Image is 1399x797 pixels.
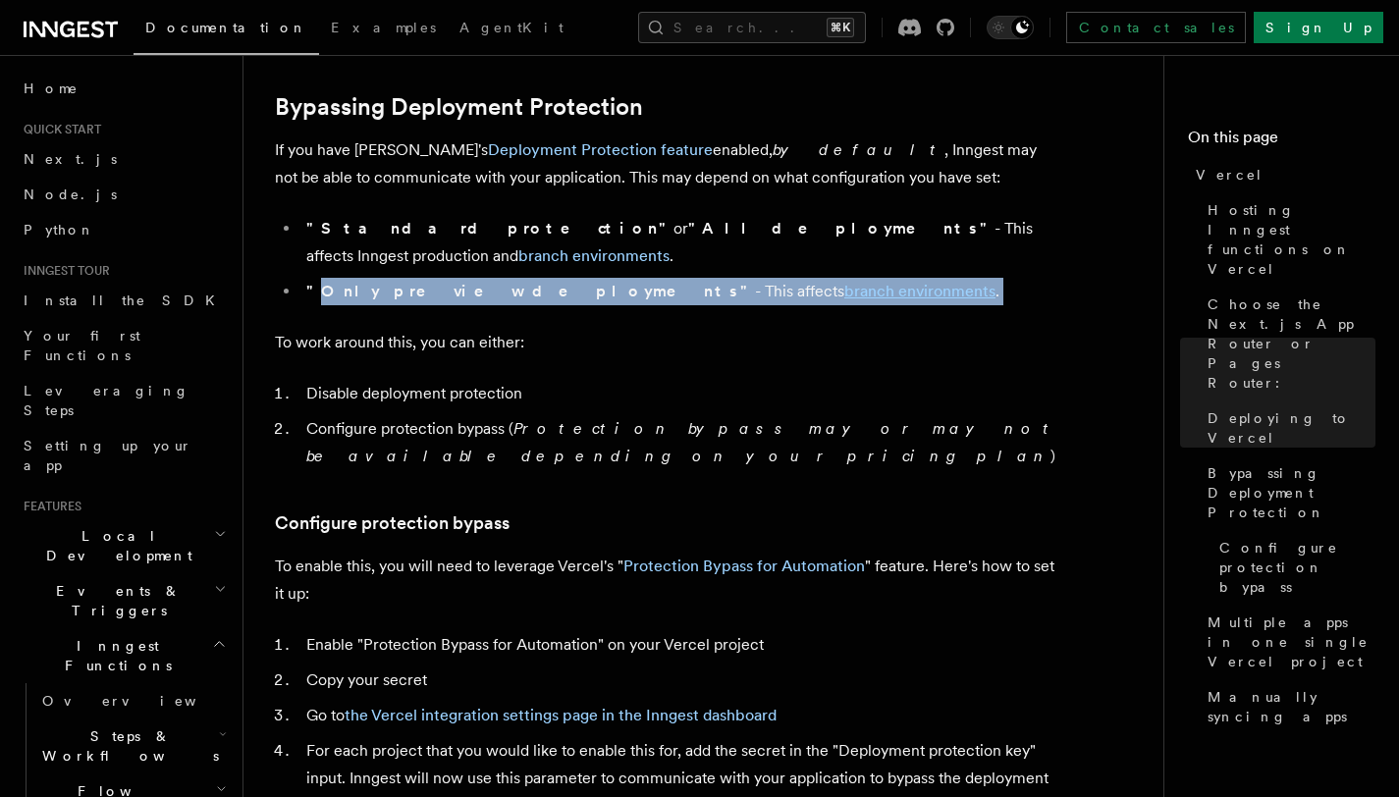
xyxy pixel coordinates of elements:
[448,6,575,53] a: AgentKit
[1200,605,1375,679] a: Multiple apps in one single Vercel project
[773,140,944,159] em: by default
[1196,165,1264,185] span: Vercel
[844,282,995,300] a: branch environments
[300,631,1060,659] li: Enable "Protection Bypass for Automation" on your Vercel project
[16,141,231,177] a: Next.js
[16,263,110,279] span: Inngest tour
[1219,538,1375,597] span: Configure protection bypass
[16,283,231,318] a: Install the SDK
[623,557,865,575] a: Protection Bypass for Automation
[16,318,231,373] a: Your first Functions
[42,693,244,709] span: Overview
[1200,455,1375,530] a: Bypassing Deployment Protection
[24,79,79,98] span: Home
[1200,400,1375,455] a: Deploying to Vercel
[345,706,777,724] a: the Vercel integration settings page in the Inngest dashboard
[1188,126,1375,157] h4: On this page
[16,71,231,106] a: Home
[306,419,1057,465] em: Protection bypass may or may not be available depending on your pricing plan
[688,219,995,238] strong: "All deployments"
[1200,679,1375,734] a: Manually syncing apps
[1254,12,1383,43] a: Sign Up
[1208,408,1375,448] span: Deploying to Vercel
[1208,200,1375,279] span: Hosting Inngest functions on Vercel
[1208,612,1375,671] span: Multiple apps in one single Vercel project
[16,518,231,573] button: Local Development
[16,628,231,683] button: Inngest Functions
[24,328,140,363] span: Your first Functions
[16,581,214,620] span: Events & Triggers
[16,122,101,137] span: Quick start
[34,683,231,718] a: Overview
[1200,287,1375,400] a: Choose the Next.js App Router or Pages Router:
[306,219,673,238] strong: "Standard protection"
[518,246,670,265] a: branch environments
[24,383,189,418] span: Leveraging Steps
[987,16,1034,39] button: Toggle dark mode
[300,278,1060,305] li: - This affects .
[1208,463,1375,522] span: Bypassing Deployment Protection
[331,20,436,35] span: Examples
[827,18,854,37] kbd: ⌘K
[306,282,755,300] strong: "Only preview deployments"
[34,726,219,766] span: Steps & Workflows
[24,222,95,238] span: Python
[24,151,117,167] span: Next.js
[638,12,866,43] button: Search...⌘K
[488,140,713,159] a: Deployment Protection feature
[275,329,1060,356] p: To work around this, you can either:
[16,636,212,675] span: Inngest Functions
[275,93,643,121] a: Bypassing Deployment Protection
[16,499,81,514] span: Features
[1208,687,1375,726] span: Manually syncing apps
[300,215,1060,270] li: or - This affects Inngest production and .
[16,573,231,628] button: Events & Triggers
[300,666,1060,694] li: Copy your secret
[275,553,1060,608] p: To enable this, you will need to leverage Vercel's " " feature. Here's how to set it up:
[1208,294,1375,393] span: Choose the Next.js App Router or Pages Router:
[34,718,231,773] button: Steps & Workflows
[24,438,192,473] span: Setting up your app
[275,136,1060,191] p: If you have [PERSON_NAME]'s enabled, , Inngest may not be able to communicate with your applicati...
[300,380,1060,407] li: Disable deployment protection
[1066,12,1246,43] a: Contact sales
[319,6,448,53] a: Examples
[1211,530,1375,605] a: Configure protection bypass
[16,526,214,565] span: Local Development
[1200,192,1375,287] a: Hosting Inngest functions on Vercel
[16,428,231,483] a: Setting up your app
[16,212,231,247] a: Python
[300,415,1060,470] li: Configure protection bypass ( )
[24,186,117,202] span: Node.js
[24,292,227,308] span: Install the SDK
[300,702,1060,729] li: Go to
[16,177,231,212] a: Node.js
[145,20,307,35] span: Documentation
[16,373,231,428] a: Leveraging Steps
[459,20,564,35] span: AgentKit
[275,509,510,537] a: Configure protection bypass
[1188,157,1375,192] a: Vercel
[134,6,319,55] a: Documentation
